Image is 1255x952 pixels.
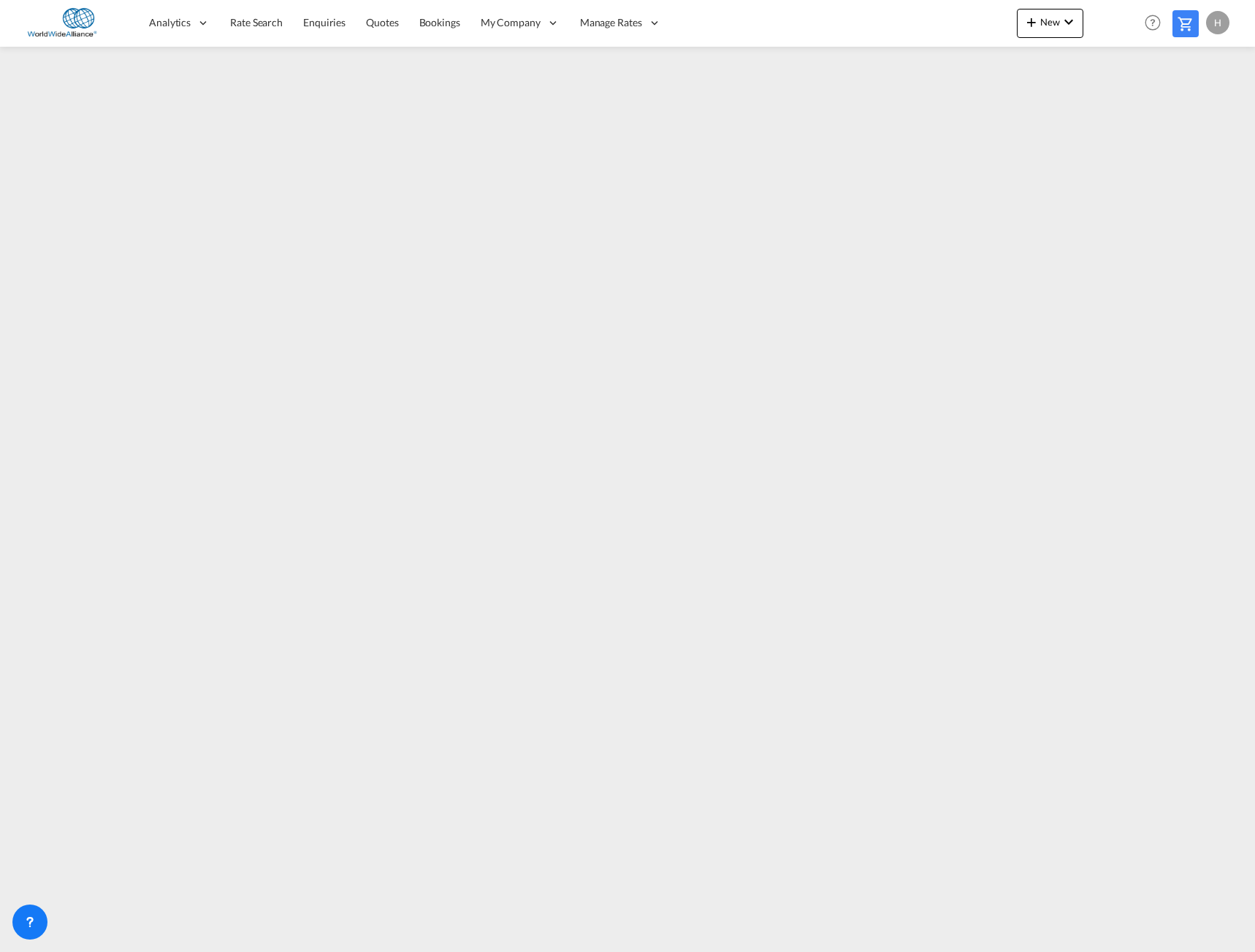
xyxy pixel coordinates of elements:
span: Analytics [149,15,191,30]
span: New [1023,16,1077,28]
md-icon: icon-chevron-down [1060,13,1077,31]
div: Help [1140,10,1172,37]
img: ccb731808cb111f0a964a961340171cb.png [22,7,121,39]
span: My Company [481,15,541,30]
span: Bookings [419,16,460,28]
span: Manage Rates [580,15,642,30]
button: icon-plus 400-fgNewicon-chevron-down [1017,9,1083,38]
span: Rate Search [230,16,283,28]
span: Enquiries [303,16,346,28]
span: Quotes [366,16,398,28]
md-icon: icon-plus 400-fg [1023,13,1040,31]
span: Help [1140,10,1165,35]
div: H [1206,11,1229,34]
